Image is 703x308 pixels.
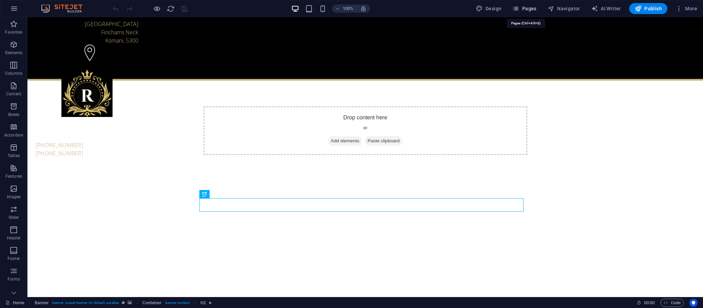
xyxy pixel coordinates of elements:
[673,3,700,14] button: More
[473,3,504,14] button: Design
[4,132,23,138] p: Accordion
[664,299,681,307] span: Code
[5,29,22,35] p: Favorites
[6,91,21,97] p: Content
[473,3,504,14] div: Design (Ctrl+Alt+Y)
[200,299,206,307] span: Click to select. Double-click to edit
[332,4,356,13] button: 100%
[8,276,20,282] p: Forms
[35,299,49,307] span: Click to select. Double-click to edit
[476,5,502,12] span: Design
[51,299,119,307] span: . banner .preset-banner-v3-default .parallax
[122,301,125,305] i: This element is a customizable preset
[167,5,175,13] i: Reload page
[8,112,20,117] p: Boxes
[635,5,662,12] span: Publish
[689,299,698,307] button: Usercentrics
[660,299,684,307] button: Code
[629,3,667,14] button: Publish
[209,301,212,305] i: Element contains an animation
[509,3,539,14] button: Pages
[5,50,23,56] p: Elements
[8,153,20,158] p: Tables
[360,5,366,12] i: On resize automatically adjust zoom level to fit chosen device.
[548,5,580,12] span: Navigator
[512,5,536,12] span: Pages
[128,301,132,305] i: This element contains a background
[39,4,91,13] img: Editor Logo
[588,3,624,14] button: AI Writer
[153,4,161,13] button: Click here to leave preview mode and continue editing
[9,215,19,220] p: Slider
[7,235,21,241] p: Header
[5,299,24,307] a: Click to cancel selection. Double-click to open Pages
[7,194,21,200] p: Images
[644,299,655,307] span: 00 00
[8,256,20,261] p: Footer
[637,299,655,307] h6: Session time
[166,4,175,13] button: reload
[649,300,650,305] span: :
[35,299,212,307] nav: breadcrumb
[5,71,22,76] p: Columns
[342,4,353,13] h6: 100%
[591,5,621,12] span: AI Writer
[545,3,583,14] button: Navigator
[5,174,22,179] p: Features
[142,299,162,307] span: Click to select. Double-click to edit
[164,299,189,307] span: . banner-content
[676,5,697,12] span: More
